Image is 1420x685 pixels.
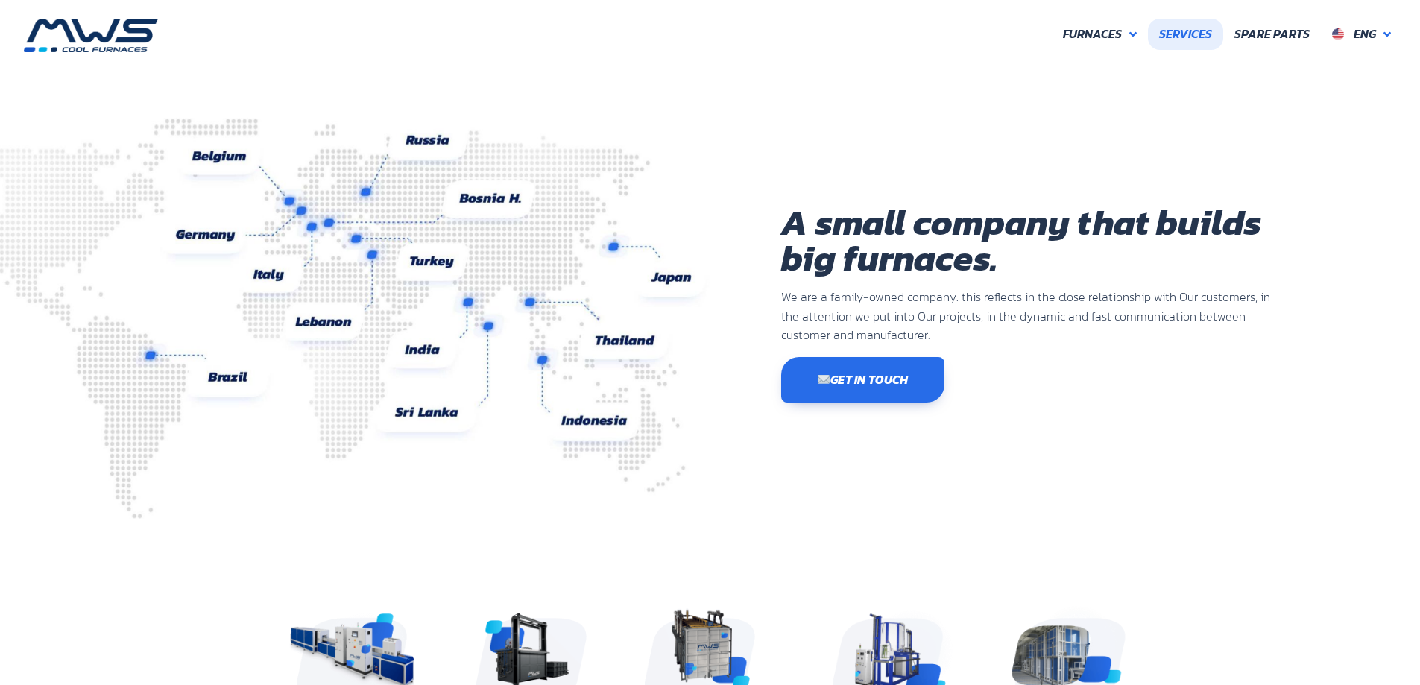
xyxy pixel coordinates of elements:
[781,357,944,403] a: ✉️Get in touch
[817,373,909,385] span: Get in touch
[1159,25,1212,44] span: Services
[24,19,158,52] img: MWS Industrial Furnaces
[1063,25,1122,44] span: Furnaces
[1223,19,1321,50] a: Spare Parts
[781,204,1278,276] h1: A small company that builds big furnaces.
[1321,19,1402,50] a: Eng
[1148,19,1223,50] a: Services
[1354,25,1376,42] span: Eng
[818,373,830,385] img: ✉️
[1234,25,1310,44] span: Spare Parts
[1052,19,1148,50] a: Furnaces
[781,288,1278,345] p: We are a family-owned company: this reflects in the close relationship with Our customers, in the...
